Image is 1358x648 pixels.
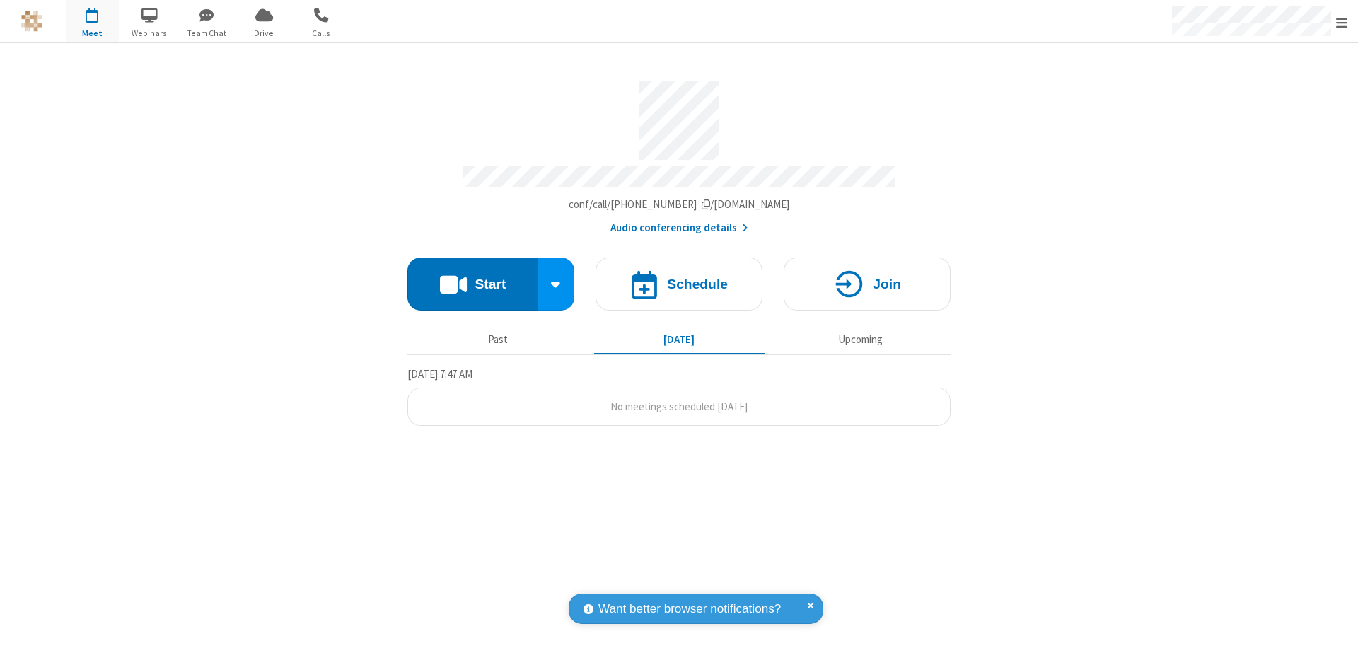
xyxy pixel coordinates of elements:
[407,367,472,381] span: [DATE] 7:47 AM
[594,326,765,353] button: [DATE]
[66,27,119,40] span: Meet
[413,326,584,353] button: Past
[538,258,575,311] div: Start conference options
[775,326,946,353] button: Upcoming
[475,277,506,291] h4: Start
[238,27,291,40] span: Drive
[610,220,748,236] button: Audio conferencing details
[610,400,748,413] span: No meetings scheduled [DATE]
[596,258,762,311] button: Schedule
[407,258,538,311] button: Start
[569,197,790,211] span: Copy my meeting room link
[1323,611,1347,638] iframe: Chat
[873,277,901,291] h4: Join
[123,27,176,40] span: Webinars
[598,600,781,618] span: Want better browser notifications?
[667,277,728,291] h4: Schedule
[180,27,233,40] span: Team Chat
[295,27,348,40] span: Calls
[569,197,790,213] button: Copy my meeting room linkCopy my meeting room link
[21,11,42,32] img: QA Selenium DO NOT DELETE OR CHANGE
[407,366,951,427] section: Today's Meetings
[407,70,951,236] section: Account details
[784,258,951,311] button: Join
